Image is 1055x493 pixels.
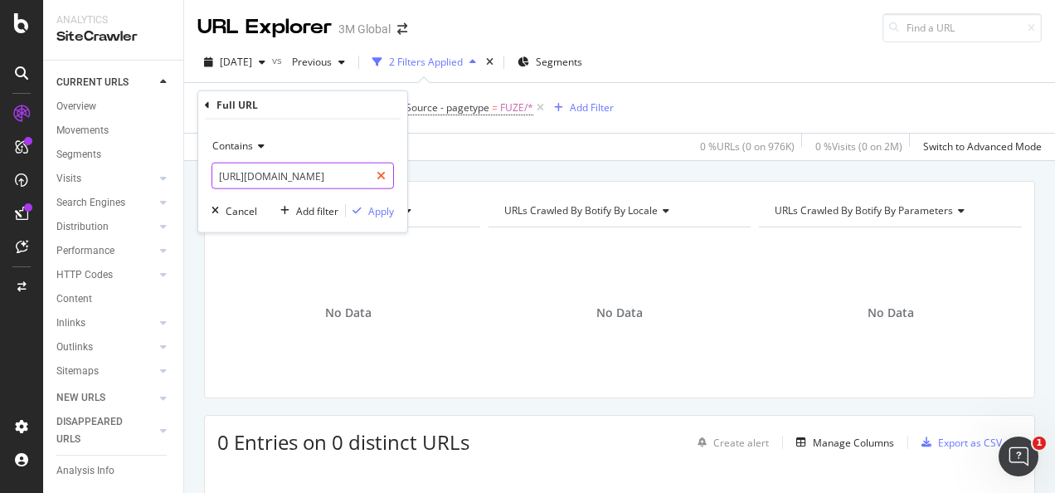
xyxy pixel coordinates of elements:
[56,315,85,332] div: Inlinks
[56,339,155,356] a: Outlinks
[916,134,1042,160] button: Switch to Advanced Mode
[56,413,155,448] a: DISAPPEARED URLS
[56,462,114,480] div: Analysis Info
[56,98,96,115] div: Overview
[775,203,953,217] span: URLs Crawled By Botify By parameters
[56,363,155,380] a: Sitemaps
[56,194,125,212] div: Search Engines
[56,389,105,407] div: NEW URLS
[999,437,1038,476] iframe: Intercom live chat
[56,13,170,27] div: Analytics
[56,218,109,236] div: Distribution
[216,98,258,112] div: Full URL
[504,203,658,217] span: URLs Crawled By Botify By locale
[212,139,253,153] span: Contains
[56,315,155,332] a: Inlinks
[570,100,614,115] div: Add Filter
[511,49,589,76] button: Segments
[56,122,172,139] a: Movements
[296,203,338,217] div: Add filter
[815,139,902,154] div: 0 % Visits ( 0 on 2M )
[56,462,172,480] a: Analysis Info
[868,305,914,321] span: No Data
[56,170,155,188] a: Visits
[56,266,155,284] a: HTTP Codes
[56,413,140,448] div: DISAPPEARED URLS
[56,290,92,308] div: Content
[325,305,372,321] span: No Data
[197,49,272,76] button: [DATE]
[406,100,489,115] span: Source - pagetype
[217,428,469,456] span: 0 Entries on 0 distinct URLs
[813,436,894,450] div: Manage Columns
[547,98,614,118] button: Add Filter
[197,13,332,41] div: URL Explorer
[220,55,252,69] span: 2025 Sep. 21st
[285,55,332,69] span: Previous
[1033,437,1046,450] span: 1
[771,198,1007,224] h4: URLs Crawled By Botify By parameters
[285,49,352,76] button: Previous
[56,146,172,164] a: Segments
[56,146,101,164] div: Segments
[389,55,463,69] div: 2 Filters Applied
[56,74,129,91] div: CURRENT URLS
[691,429,769,456] button: Create alert
[56,98,172,115] a: Overview
[938,436,1002,450] div: Export as CSV
[56,194,155,212] a: Search Engines
[56,27,170,46] div: SiteCrawler
[915,429,1002,456] button: Export as CSV
[368,203,394,217] div: Apply
[56,170,81,188] div: Visits
[397,23,407,35] div: arrow-right-arrow-left
[700,139,795,154] div: 0 % URLs ( 0 on 976K )
[501,198,737,224] h4: URLs Crawled By Botify By locale
[923,139,1042,154] div: Switch to Advanced Mode
[56,339,93,356] div: Outlinks
[56,122,109,139] div: Movements
[56,290,172,308] a: Content
[338,21,391,37] div: 3M Global
[274,203,338,219] button: Add filter
[56,218,155,236] a: Distribution
[882,13,1042,42] input: Find a URL
[205,203,257,219] button: Cancel
[713,436,769,450] div: Create alert
[500,96,533,120] span: FUZE/*
[272,53,285,67] span: vs
[492,100,498,115] span: =
[56,363,99,380] div: Sitemaps
[56,389,155,407] a: NEW URLS
[536,55,582,69] span: Segments
[790,432,894,452] button: Manage Columns
[226,203,257,217] div: Cancel
[346,203,394,219] button: Apply
[56,242,114,260] div: Performance
[596,305,643,321] span: No Data
[56,74,155,91] a: CURRENT URLS
[366,49,483,76] button: 2 Filters Applied
[56,242,155,260] a: Performance
[483,54,497,71] div: times
[56,266,113,284] div: HTTP Codes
